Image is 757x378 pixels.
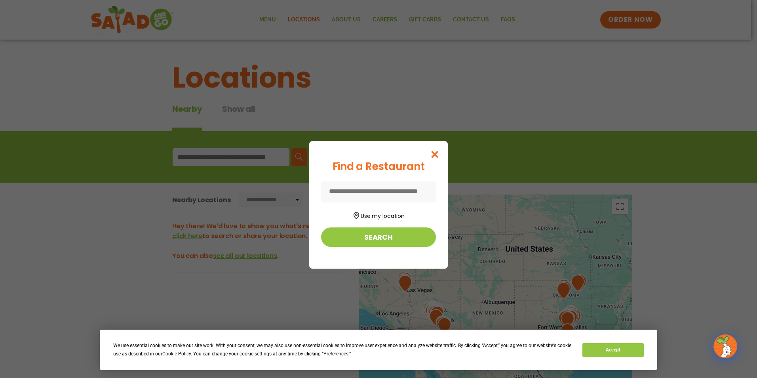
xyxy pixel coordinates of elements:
img: wpChatIcon [714,335,736,357]
div: Find a Restaurant [321,159,436,174]
span: Preferences [323,351,348,357]
button: Use my location [321,210,436,220]
button: Accept [582,343,643,357]
button: Close modal [422,141,448,168]
div: We use essential cookies to make our site work. With your consent, we may also use non-essential ... [113,342,573,358]
button: Search [321,227,436,247]
span: Cookie Policy [162,351,191,357]
div: Cookie Consent Prompt [100,330,657,370]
